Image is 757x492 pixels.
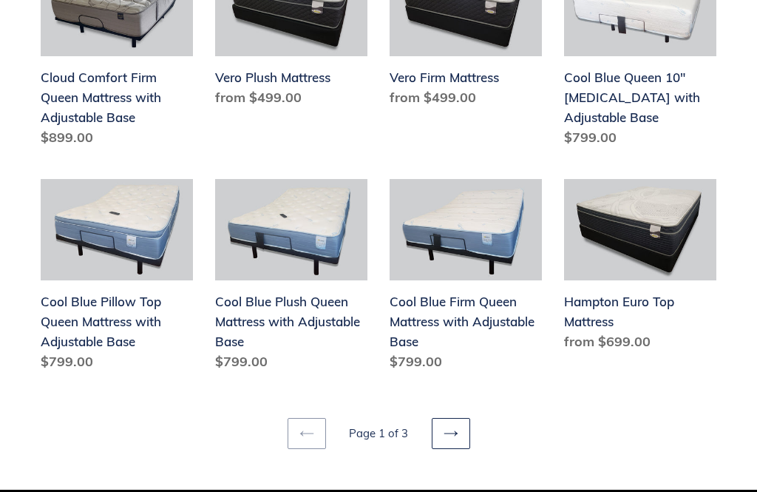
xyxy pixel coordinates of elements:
a: Hampton Euro Top Mattress [564,180,716,358]
a: Cool Blue Plush Queen Mattress with Adjustable Base [215,180,367,378]
a: Cool Blue Pillow Top Queen Mattress with Adjustable Base [41,180,193,378]
li: Page 1 of 3 [329,426,429,443]
a: Cool Blue Firm Queen Mattress with Adjustable Base [390,180,542,378]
